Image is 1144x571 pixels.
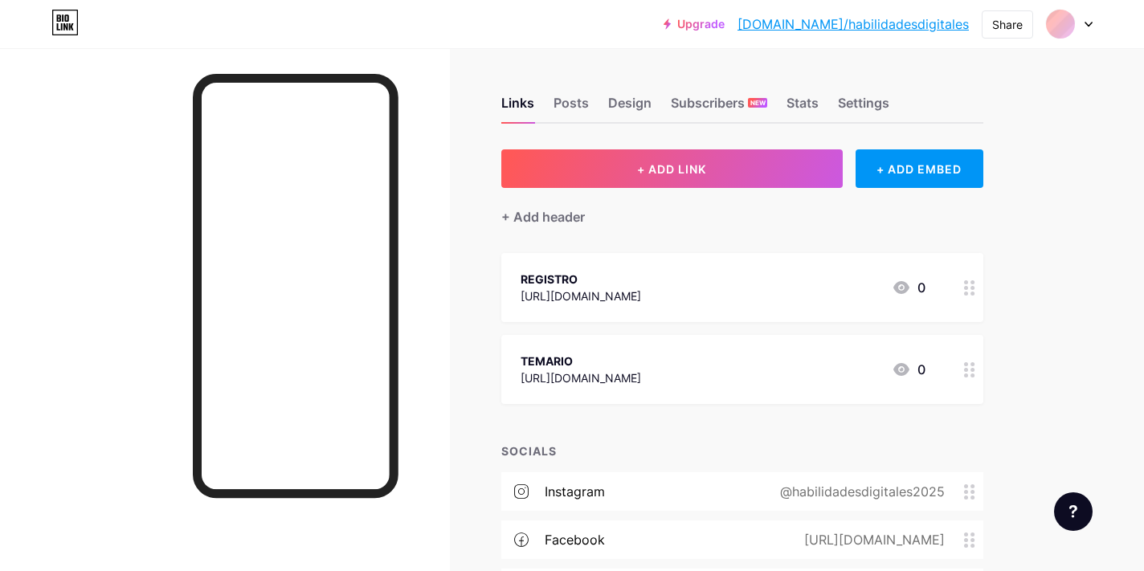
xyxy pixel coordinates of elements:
[521,271,641,288] div: REGISTRO
[778,530,964,549] div: [URL][DOMAIN_NAME]
[750,98,766,108] span: NEW
[501,93,534,122] div: Links
[545,530,605,549] div: facebook
[521,288,641,304] div: [URL][DOMAIN_NAME]
[545,482,605,501] div: instagram
[992,16,1023,33] div: Share
[786,93,819,122] div: Stats
[671,93,767,122] div: Subscribers
[521,353,641,369] div: TEMARIO
[501,207,585,226] div: + Add header
[838,93,889,122] div: Settings
[754,482,964,501] div: @habilidadesdigitales2025
[521,369,641,386] div: [URL][DOMAIN_NAME]
[501,149,843,188] button: + ADD LINK
[892,360,925,379] div: 0
[501,443,983,459] div: SOCIALS
[608,93,652,122] div: Design
[554,93,589,122] div: Posts
[637,162,706,176] span: + ADD LINK
[892,278,925,297] div: 0
[737,14,969,34] a: [DOMAIN_NAME]/habilidadesdigitales
[664,18,725,31] a: Upgrade
[856,149,983,188] div: + ADD EMBED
